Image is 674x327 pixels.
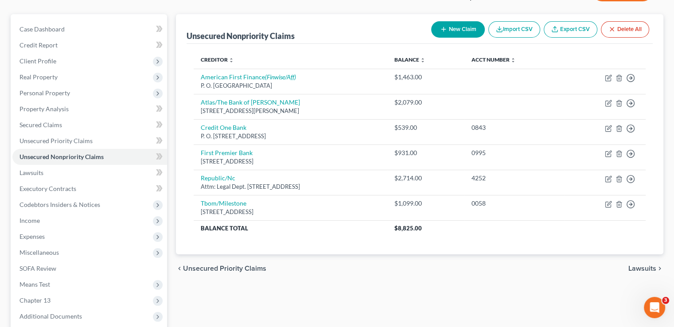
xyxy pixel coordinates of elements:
[601,21,649,38] button: Delete All
[394,225,422,232] span: $8,825.00
[183,265,266,272] span: Unsecured Priority Claims
[19,153,104,160] span: Unsecured Nonpriority Claims
[176,265,266,272] button: chevron_left Unsecured Priority Claims
[510,58,516,63] i: unfold_more
[19,105,69,113] span: Property Analysis
[19,25,65,33] span: Case Dashboard
[19,280,50,288] span: Means Test
[229,58,234,63] i: unfold_more
[265,73,296,81] i: (Finwise/Aff)
[394,98,457,107] div: $2,079.00
[201,132,380,140] div: P. O. [STREET_ADDRESS]
[201,183,380,191] div: Attm: Legal Dept. [STREET_ADDRESS]
[19,217,40,224] span: Income
[471,199,557,208] div: 0058
[394,73,457,82] div: $1,463.00
[544,21,597,38] a: Export CSV
[201,174,235,182] a: Republic/Nc
[176,265,183,272] i: chevron_left
[201,208,380,216] div: [STREET_ADDRESS]
[194,220,387,236] th: Balance Total
[12,37,167,53] a: Credit Report
[628,265,656,272] span: Lawsuits
[201,157,380,166] div: [STREET_ADDRESS]
[12,21,167,37] a: Case Dashboard
[420,58,425,63] i: unfold_more
[394,148,457,157] div: $931.00
[471,174,557,183] div: 4252
[12,261,167,276] a: SOFA Review
[628,265,663,272] button: Lawsuits chevron_right
[644,297,665,318] iframe: Intercom live chat
[12,149,167,165] a: Unsecured Nonpriority Claims
[201,73,296,81] a: American First Finance(Finwise/Aff)
[19,296,51,304] span: Chapter 13
[488,21,540,38] button: Import CSV
[19,89,70,97] span: Personal Property
[201,82,380,90] div: P. O. [GEOGRAPHIC_DATA]
[12,181,167,197] a: Executory Contracts
[12,165,167,181] a: Lawsuits
[662,297,669,304] span: 3
[201,98,300,106] a: Atlas/The Bank of [PERSON_NAME]
[19,265,56,272] span: SOFA Review
[19,57,56,65] span: Client Profile
[19,249,59,256] span: Miscellaneous
[201,124,246,131] a: Credit One Bank
[201,107,380,115] div: [STREET_ADDRESS][PERSON_NAME]
[19,312,82,320] span: Additional Documents
[201,199,246,207] a: Tbom/Milestone
[19,73,58,81] span: Real Property
[12,101,167,117] a: Property Analysis
[471,148,557,157] div: 0995
[19,185,76,192] span: Executory Contracts
[471,56,516,63] a: Acct Number unfold_more
[19,201,100,208] span: Codebtors Insiders & Notices
[19,169,43,176] span: Lawsuits
[187,31,295,41] div: Unsecured Nonpriority Claims
[394,174,457,183] div: $2,714.00
[656,265,663,272] i: chevron_right
[394,56,425,63] a: Balance unfold_more
[431,21,485,38] button: New Claim
[12,133,167,149] a: Unsecured Priority Claims
[201,56,234,63] a: Creditor unfold_more
[394,199,457,208] div: $1,099.00
[471,123,557,132] div: 0843
[19,41,58,49] span: Credit Report
[201,149,253,156] a: First Premier Bank
[19,233,45,240] span: Expenses
[394,123,457,132] div: $539.00
[12,117,167,133] a: Secured Claims
[19,137,93,144] span: Unsecured Priority Claims
[19,121,62,128] span: Secured Claims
